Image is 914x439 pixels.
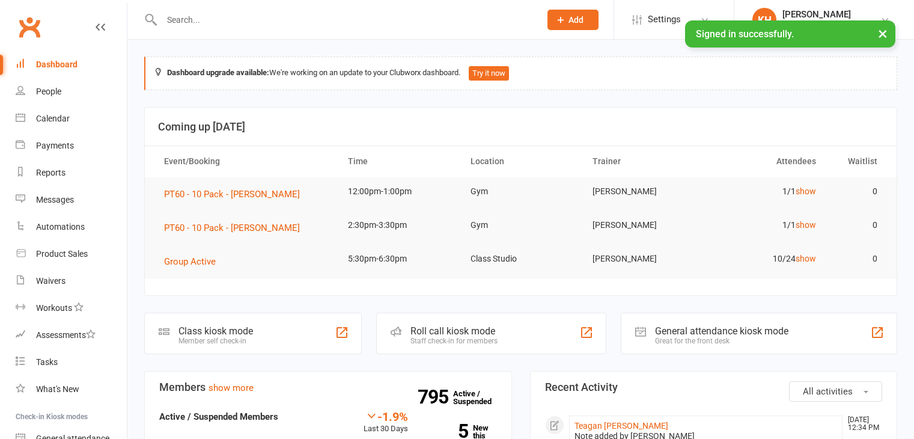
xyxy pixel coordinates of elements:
[704,146,827,177] th: Attendees
[158,121,883,133] h3: Coming up [DATE]
[144,57,897,90] div: We're working on an update to your Clubworx dashboard.
[460,146,582,177] th: Location
[337,211,460,239] td: 2:30pm-3:30pm
[782,9,855,20] div: [PERSON_NAME]
[178,337,253,345] div: Member self check-in
[164,187,308,201] button: PT60 - 10 Pack - [PERSON_NAME]
[36,222,85,232] div: Automations
[16,376,127,403] a: What's New
[872,20,894,46] button: ×
[36,195,74,204] div: Messages
[460,177,582,206] td: Gym
[36,357,58,367] div: Tasks
[36,141,74,150] div: Payments
[16,186,127,213] a: Messages
[752,8,776,32] div: KH
[36,249,88,259] div: Product Sales
[36,330,96,340] div: Assessments
[789,381,882,402] button: All activities
[704,177,827,206] td: 1/1
[782,20,855,31] div: NRG Fitness Centre
[164,256,216,267] span: Group Active
[460,211,582,239] td: Gym
[36,384,79,394] div: What's New
[36,60,78,69] div: Dashboard
[16,105,127,132] a: Calendar
[337,146,460,177] th: Time
[704,245,827,273] td: 10/24
[453,381,506,414] a: 795Active / Suspended
[36,168,66,177] div: Reports
[842,416,882,432] time: [DATE] 12:34 PM
[827,146,888,177] th: Waitlist
[178,325,253,337] div: Class kiosk mode
[164,189,300,200] span: PT60 - 10 Pack - [PERSON_NAME]
[167,68,269,77] strong: Dashboard upgrade available:
[337,245,460,273] td: 5:30pm-6:30pm
[545,381,883,393] h3: Recent Activity
[574,421,668,431] a: Teagan [PERSON_NAME]
[16,349,127,376] a: Tasks
[469,66,509,81] button: Try it now
[803,386,853,397] span: All activities
[568,15,583,25] span: Add
[164,254,224,269] button: Group Active
[827,211,888,239] td: 0
[547,10,599,30] button: Add
[14,12,44,42] a: Clubworx
[164,221,308,235] button: PT60 - 10 Pack - [PERSON_NAME]
[418,388,453,406] strong: 795
[209,382,254,393] a: show more
[337,177,460,206] td: 12:00pm-1:00pm
[158,11,532,28] input: Search...
[16,213,127,241] a: Automations
[704,211,827,239] td: 1/1
[410,325,498,337] div: Roll call kiosk mode
[159,411,278,422] strong: Active / Suspended Members
[582,211,704,239] td: [PERSON_NAME]
[36,276,66,286] div: Waivers
[796,186,816,196] a: show
[827,245,888,273] td: 0
[827,177,888,206] td: 0
[16,159,127,186] a: Reports
[364,410,408,423] div: -1.9%
[796,254,816,263] a: show
[36,87,61,96] div: People
[582,177,704,206] td: [PERSON_NAME]
[16,51,127,78] a: Dashboard
[164,223,300,233] span: PT60 - 10 Pack - [PERSON_NAME]
[582,146,704,177] th: Trainer
[16,241,127,268] a: Product Sales
[36,303,72,313] div: Workouts
[655,337,788,345] div: Great for the front desk
[796,220,816,230] a: show
[16,78,127,105] a: People
[460,245,582,273] td: Class Studio
[16,132,127,159] a: Payments
[410,337,498,345] div: Staff check-in for members
[159,381,497,393] h3: Members
[36,114,70,123] div: Calendar
[16,322,127,349] a: Assessments
[582,245,704,273] td: [PERSON_NAME]
[153,146,337,177] th: Event/Booking
[648,6,681,33] span: Settings
[16,295,127,322] a: Workouts
[655,325,788,337] div: General attendance kiosk mode
[16,268,127,295] a: Waivers
[364,410,408,435] div: Last 30 Days
[696,28,794,40] span: Signed in successfully.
